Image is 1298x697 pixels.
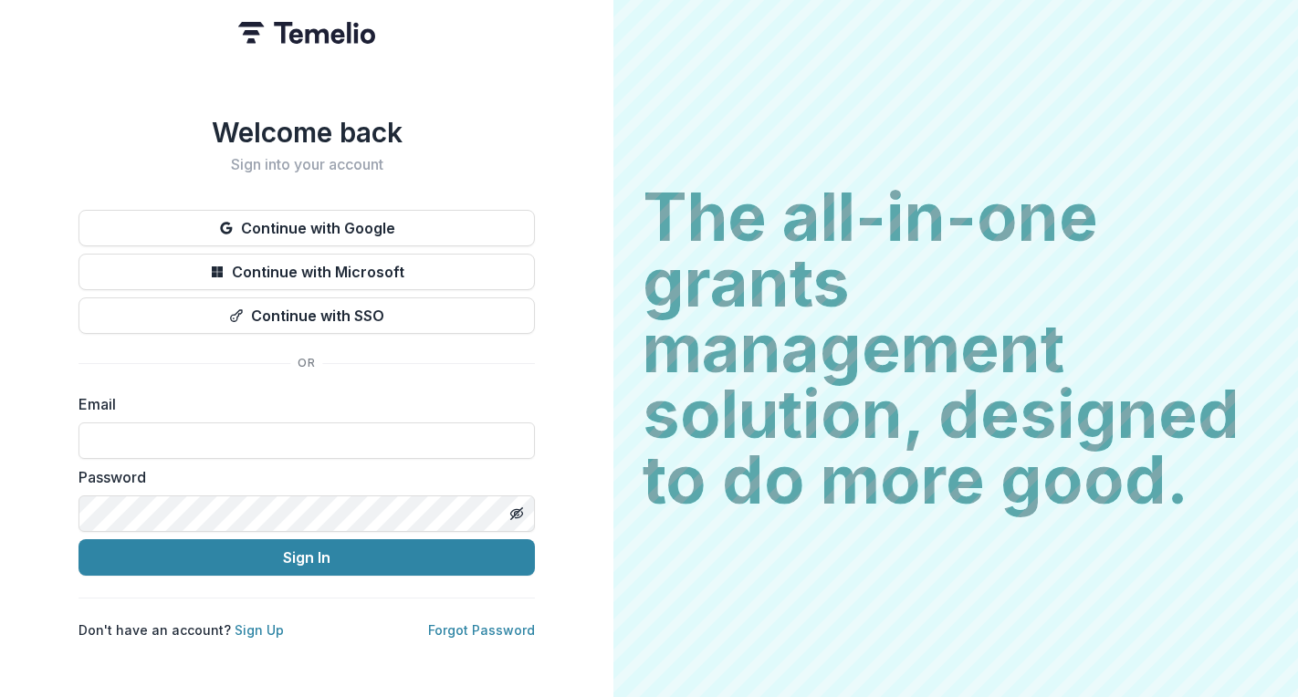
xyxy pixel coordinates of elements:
button: Continue with Google [79,210,535,246]
a: Sign Up [235,622,284,638]
button: Sign In [79,539,535,576]
button: Continue with Microsoft [79,254,535,290]
button: Continue with SSO [79,297,535,334]
img: Temelio [238,22,375,44]
label: Password [79,466,524,488]
button: Toggle password visibility [502,499,531,528]
h2: Sign into your account [79,156,535,173]
h1: Welcome back [79,116,535,149]
label: Email [79,393,524,415]
p: Don't have an account? [79,620,284,640]
a: Forgot Password [428,622,535,638]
